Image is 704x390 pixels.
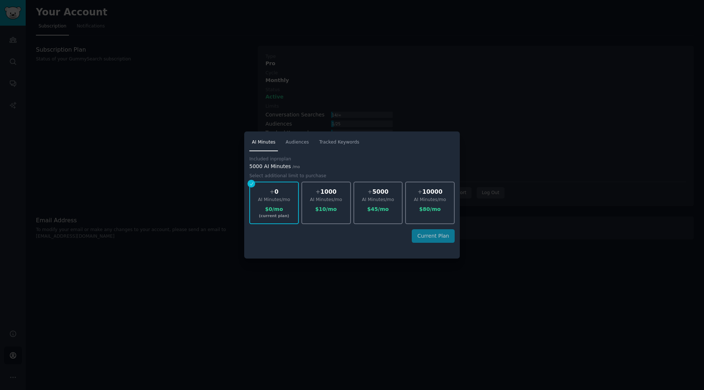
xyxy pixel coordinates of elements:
span: Audiences [286,139,309,146]
div: 5000 AI Minutes [249,163,455,170]
div: AI Minutes /mo [354,197,402,203]
div: Included in pro plan [249,156,291,163]
div: $ 45 /mo [354,205,402,213]
div: $ 10 /mo [302,205,350,213]
span: + [316,188,320,195]
a: Tracked Keywords [316,137,362,152]
div: (current plan) [250,213,298,218]
span: Tracked Keywords [319,139,359,146]
span: /mo [293,164,300,169]
div: AI Minutes /mo [302,197,350,203]
span: + [367,188,372,195]
div: AI Minutes /mo [406,197,454,203]
a: Audiences [283,137,311,152]
a: AI Minutes [249,137,278,152]
span: 5000 [373,188,389,195]
span: AI Minutes [252,139,275,146]
span: 0 [274,188,278,195]
div: AI Minutes /mo [250,197,298,203]
div: $ 0 /mo [250,205,298,213]
span: + [269,188,274,195]
span: 10000 [422,188,443,195]
span: + [418,188,422,195]
div: $ 80 /mo [406,205,454,213]
span: 1000 [320,188,337,195]
div: Select additional limit to purchase [249,173,326,179]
